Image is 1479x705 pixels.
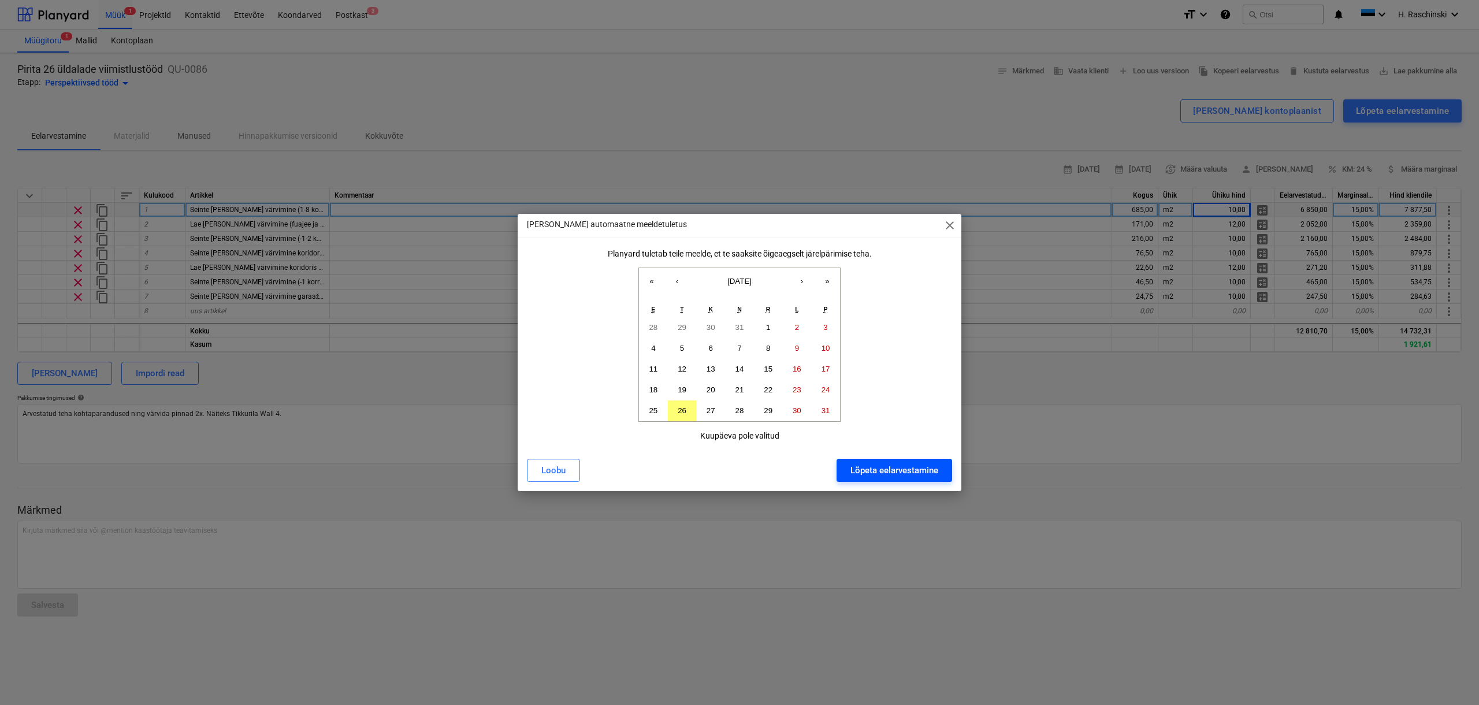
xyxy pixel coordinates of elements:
[725,317,754,338] button: 31. juuli 2025
[850,463,938,478] div: Lõpeta eelarvestamine
[793,385,801,394] abbr: 23. august 2025
[690,268,789,294] button: [DATE]
[651,344,655,352] abbr: 4. august 2025
[822,406,830,415] abbr: 31. august 2025
[766,323,770,332] abbr: 1. august 2025
[754,359,783,380] button: 15. august 2025
[527,218,687,231] p: [PERSON_NAME] automaatne meeldetuletus
[668,338,697,359] button: 5. august 2025
[649,385,657,394] abbr: 18. august 2025
[811,317,840,338] button: 3. august 2025
[639,338,668,359] button: 4. august 2025
[707,406,715,415] abbr: 27. august 2025
[678,323,686,332] abbr: 29. juuli 2025
[837,459,952,482] button: Lõpeta eelarvestamine
[735,385,744,394] abbr: 21. august 2025
[668,317,697,338] button: 29. juuli 2025
[649,406,657,415] abbr: 25. august 2025
[649,365,657,373] abbr: 11. august 2025
[811,338,840,359] button: 10. august 2025
[793,365,801,373] abbr: 16. august 2025
[811,380,840,400] button: 24. august 2025
[639,317,668,338] button: 28. juuli 2025
[824,306,828,313] abbr: pühapäev
[783,359,812,380] button: 16. august 2025
[708,306,713,313] abbr: kolmapäev
[527,459,580,482] button: Loobu
[608,249,872,258] div: Planyard tuletab teile meelde, et te saaksite õigeaegselt järelpärimise teha.
[737,306,742,313] abbr: neljapäev
[725,380,754,400] button: 21. august 2025
[766,306,771,313] abbr: reede
[823,323,827,332] abbr: 3. august 2025
[822,344,830,352] abbr: 10. august 2025
[727,277,752,285] span: [DATE]
[696,359,725,380] button: 13. august 2025
[639,400,668,421] button: 25. august 2025
[678,385,686,394] abbr: 19. august 2025
[651,306,655,313] abbr: esmaspäev
[700,431,779,440] div: Kuupäeva pole valitud
[664,268,690,294] button: ‹
[789,268,815,294] button: ›
[795,306,798,313] abbr: laupäev
[766,344,770,352] abbr: 8. august 2025
[696,317,725,338] button: 30. juuli 2025
[793,406,801,415] abbr: 30. august 2025
[815,268,840,294] button: »
[725,359,754,380] button: 14. august 2025
[707,365,715,373] abbr: 13. august 2025
[764,406,772,415] abbr: 29. august 2025
[696,400,725,421] button: 27. august 2025
[735,365,744,373] abbr: 14. august 2025
[725,400,754,421] button: 28. august 2025
[680,344,684,352] abbr: 5. august 2025
[783,400,812,421] button: 30. august 2025
[639,268,664,294] button: «
[649,323,657,332] abbr: 28. juuli 2025
[754,317,783,338] button: 1. august 2025
[696,380,725,400] button: 20. august 2025
[783,380,812,400] button: 23. august 2025
[783,317,812,338] button: 2. august 2025
[795,344,799,352] abbr: 9. august 2025
[811,359,840,380] button: 17. august 2025
[735,323,744,332] abbr: 31. juuli 2025
[795,323,799,332] abbr: 2. august 2025
[668,380,697,400] button: 19. august 2025
[678,406,686,415] abbr: 26. august 2025
[639,359,668,380] button: 11. august 2025
[680,306,683,313] abbr: teisipäev
[943,218,957,232] span: close
[725,338,754,359] button: 7. august 2025
[783,338,812,359] button: 9. august 2025
[754,400,783,421] button: 29. august 2025
[639,380,668,400] button: 18. august 2025
[541,463,566,478] div: Loobu
[707,385,715,394] abbr: 20. august 2025
[735,406,744,415] abbr: 28. august 2025
[764,365,772,373] abbr: 15. august 2025
[668,359,697,380] button: 12. august 2025
[668,400,697,421] button: 26. august 2025
[707,323,715,332] abbr: 30. juuli 2025
[764,385,772,394] abbr: 22. august 2025
[678,365,686,373] abbr: 12. august 2025
[754,338,783,359] button: 8. august 2025
[696,338,725,359] button: 6. august 2025
[754,380,783,400] button: 22. august 2025
[822,385,830,394] abbr: 24. august 2025
[709,344,713,352] abbr: 6. august 2025
[822,365,830,373] abbr: 17. august 2025
[737,344,741,352] abbr: 7. august 2025
[811,400,840,421] button: 31. august 2025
